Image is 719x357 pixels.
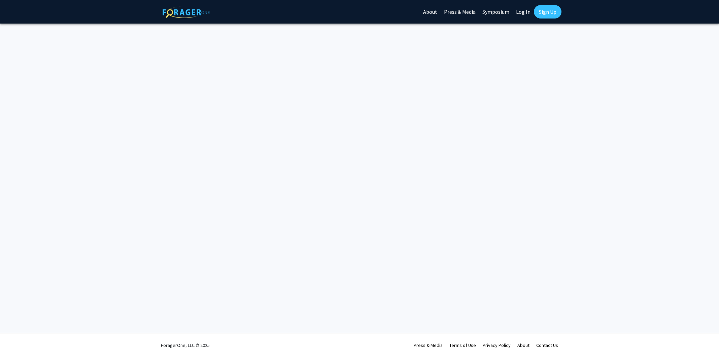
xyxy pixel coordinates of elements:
[483,342,511,348] a: Privacy Policy
[534,5,561,19] a: Sign Up
[163,6,210,18] img: ForagerOne Logo
[517,342,529,348] a: About
[161,333,210,357] div: ForagerOne, LLC © 2025
[449,342,476,348] a: Terms of Use
[536,342,558,348] a: Contact Us
[414,342,443,348] a: Press & Media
